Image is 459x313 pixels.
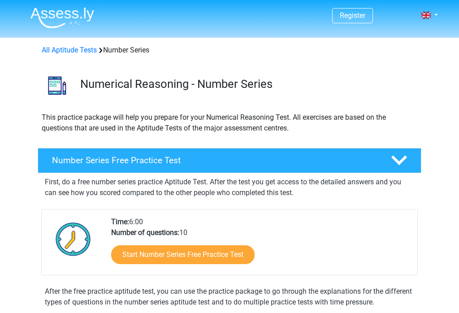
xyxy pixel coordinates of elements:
[51,217,96,261] img: Clock
[52,155,377,165] h4: Number Series Free Practice Test
[104,217,417,275] div: 6:00 10
[30,7,94,28] img: Assessly
[41,286,418,308] div: After the free practice aptitude test, you can use the practice package to go through the explana...
[38,66,76,104] img: number series
[111,217,129,226] b: Time:
[42,112,417,134] p: This practice package will help you prepare for your Numerical Reasoning Test. All exercises are ...
[111,245,255,264] a: Start Number Series Free Practice Test
[42,46,97,54] a: All Aptitude Tests
[45,177,414,198] p: First, do a free number series practice Aptitude Test. After the test you get access to the detai...
[80,77,414,91] h3: Numerical Reasoning - Number Series
[111,228,179,237] b: Number of questions:
[340,11,365,20] a: Register
[38,45,421,56] div: Number Series
[34,148,425,173] a: Number Series Free Practice Test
